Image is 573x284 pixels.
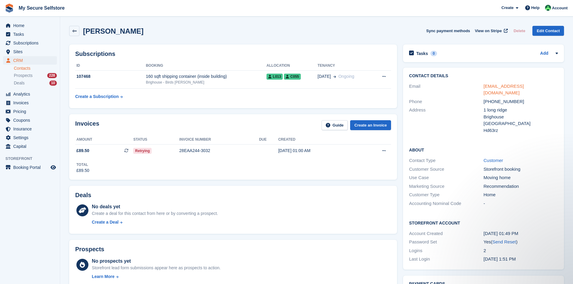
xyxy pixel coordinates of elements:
[492,239,516,244] a: Send Reset
[50,164,57,171] a: Preview store
[13,116,49,124] span: Coupons
[484,256,516,261] time: 2025-09-10 12:51:40 UTC
[3,142,57,151] a: menu
[13,30,49,38] span: Tasks
[179,148,259,154] div: 28EAA244-3032
[5,4,14,13] img: stora-icon-8386f47178a22dfd0bd8f6a31ec36ba5ce8667c1dd55bd0f319d3a0aa187defe.svg
[531,5,540,11] span: Help
[146,61,266,71] th: Booking
[146,73,266,80] div: 160 sqft shipping container (inside building)
[76,148,89,154] span: £89.50
[13,142,49,151] span: Capital
[484,239,558,246] div: Yes
[75,61,146,71] th: ID
[484,183,558,190] div: Recommendation
[179,135,259,145] th: Invoice number
[14,66,57,71] a: Contacts
[3,30,57,38] a: menu
[3,39,57,47] a: menu
[409,174,483,181] div: Use Case
[83,27,143,35] h2: [PERSON_NAME]
[3,47,57,56] a: menu
[13,21,49,30] span: Home
[409,107,483,134] div: Address
[484,166,558,173] div: Storefront booking
[409,166,483,173] div: Customer Source
[14,72,57,79] a: Prospects 228
[75,135,133,145] th: Amount
[75,246,104,253] h2: Prospects
[409,147,558,153] h2: About
[426,26,470,36] button: Sync payment methods
[75,91,123,102] a: Create a Subscription
[14,80,25,86] span: Deals
[484,200,558,207] div: -
[14,80,57,86] a: Deals 10
[409,247,483,254] div: Logins
[409,183,483,190] div: Marketing Source
[92,219,119,225] div: Create a Deal
[484,114,558,121] div: Brighouse
[318,61,372,71] th: Tenancy
[16,3,67,13] a: My Secure Selfstore
[409,74,558,78] h2: Contact Details
[409,83,483,96] div: Email
[92,273,220,280] a: Learn More
[75,93,119,100] div: Create a Subscription
[484,107,558,114] div: 1 long ridge
[3,99,57,107] a: menu
[92,219,218,225] a: Create a Deal
[75,50,391,57] h2: Subscriptions
[540,50,548,57] a: Add
[318,73,331,80] span: [DATE]
[75,192,91,199] h2: Deals
[3,116,57,124] a: menu
[13,107,49,116] span: Pricing
[484,127,558,134] div: Hd63rz
[484,120,558,127] div: [GEOGRAPHIC_DATA]
[13,56,49,65] span: CRM
[409,220,558,226] h2: Storefront Account
[3,56,57,65] a: menu
[13,47,49,56] span: Sites
[484,84,524,96] a: [EMAIL_ADDRESS][DOMAIN_NAME]
[92,203,218,210] div: No deals yet
[3,107,57,116] a: menu
[266,74,283,80] span: L013
[133,135,179,145] th: Status
[3,21,57,30] a: menu
[409,256,483,263] div: Last Login
[416,51,428,56] h2: Tasks
[75,120,99,130] h2: Invoices
[5,156,60,162] span: Storefront
[76,162,89,167] div: Total
[338,74,354,79] span: Ongoing
[13,99,49,107] span: Invoices
[76,167,89,174] div: £89.50
[430,51,437,56] div: 0
[146,80,266,85] div: Brighouse - Birds [PERSON_NAME]
[278,148,359,154] div: [DATE] 01:00 AM
[484,191,558,198] div: Home
[133,148,152,154] span: Retrying
[484,158,503,163] a: Customer
[14,73,32,78] span: Prospects
[92,265,220,271] div: Storefront lead form submissions appear here as prospects to action.
[484,247,558,254] div: 2
[409,98,483,105] div: Phone
[13,125,49,133] span: Insurance
[491,239,517,244] span: ( )
[266,61,318,71] th: Allocation
[409,239,483,246] div: Password Set
[501,5,513,11] span: Create
[92,210,218,217] div: Create a deal for this contact from here or by converting a prospect.
[3,163,57,172] a: menu
[322,120,348,130] a: Guide
[350,120,391,130] a: Create an Invoice
[284,74,301,80] span: C055
[92,273,114,280] div: Learn More
[545,5,551,11] img: Vickie Wedge
[475,28,502,34] span: View on Stripe
[484,98,558,105] div: [PHONE_NUMBER]
[75,73,146,80] div: 107468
